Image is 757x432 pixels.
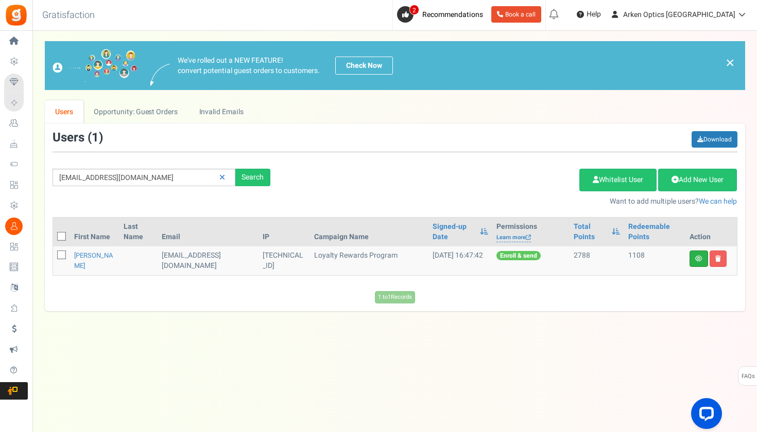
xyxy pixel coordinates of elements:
a: Signed-up Date [433,222,474,242]
a: Help [573,6,605,23]
a: Redeemable Points [628,222,681,242]
span: Recommendations [422,9,483,20]
a: × [726,57,735,69]
i: Delete user [715,256,721,262]
th: IP [259,218,310,246]
a: Book a call [491,6,541,23]
span: Help [584,9,601,20]
td: General [158,246,259,275]
a: [PERSON_NAME] [74,250,113,271]
div: Search [235,169,270,186]
a: Learn more [496,233,531,242]
input: Search by email or name [53,169,235,186]
a: Reset [214,169,230,187]
p: Want to add multiple users? [286,196,737,207]
h3: Users ( ) [53,131,103,145]
span: FAQs [741,367,755,386]
th: Campaign Name [310,218,428,246]
img: Gratisfaction [5,4,28,27]
th: Email [158,218,259,246]
td: [TECHNICAL_ID] [259,246,310,275]
a: Check Now [335,57,393,75]
a: Download [692,131,737,148]
a: Total Points [574,222,607,242]
a: Add New User [658,169,737,191]
span: Enroll & send [496,251,541,260]
td: Loyalty Rewards Program [310,246,428,275]
span: 1 [92,129,99,147]
i: View details [695,256,702,262]
p: We've rolled out a NEW FEATURE! convert potential guest orders to customers. [178,56,320,76]
a: We can help [699,196,737,207]
span: Arken Optics [GEOGRAPHIC_DATA] [623,9,735,20]
a: Invalid Emails [188,100,254,123]
a: 2 Recommendations [397,6,487,23]
th: First Name [70,218,119,246]
span: 2 [409,5,419,15]
a: Opportunity: Guest Orders [83,100,188,123]
td: [DATE] 16:47:42 [428,246,492,275]
th: Action [685,218,737,246]
img: images [53,49,137,82]
a: Whitelist User [579,169,657,191]
td: 2788 [570,246,624,275]
th: Last Name [119,218,158,246]
img: images [150,64,170,86]
h3: Gratisfaction [31,5,106,26]
td: 1108 [624,246,685,275]
a: Users [45,100,84,123]
th: Permissions [492,218,570,246]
